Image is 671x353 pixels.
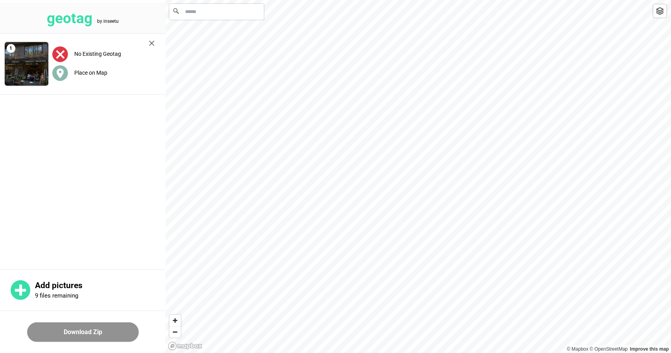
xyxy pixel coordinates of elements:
[567,346,588,352] a: Mapbox
[656,7,664,15] img: toggleLayer
[35,281,165,290] p: Add pictures
[97,18,119,24] tspan: by inseetu
[169,327,181,338] span: Zoom out
[169,4,264,20] input: Search
[27,322,139,342] button: Download Zip
[168,342,202,351] a: Mapbox logo
[169,326,181,338] button: Zoom out
[74,70,107,76] label: Place on Map
[149,40,154,46] img: cross
[5,42,48,86] img: Z
[7,44,15,53] span: 1
[169,315,181,326] button: Zoom in
[47,10,92,27] tspan: geotag
[52,46,68,62] img: uploadImagesAlt
[74,51,121,57] label: No Existing Geotag
[630,346,669,352] a: Map feedback
[35,292,78,299] p: 9 files remaining
[590,346,628,352] a: OpenStreetMap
